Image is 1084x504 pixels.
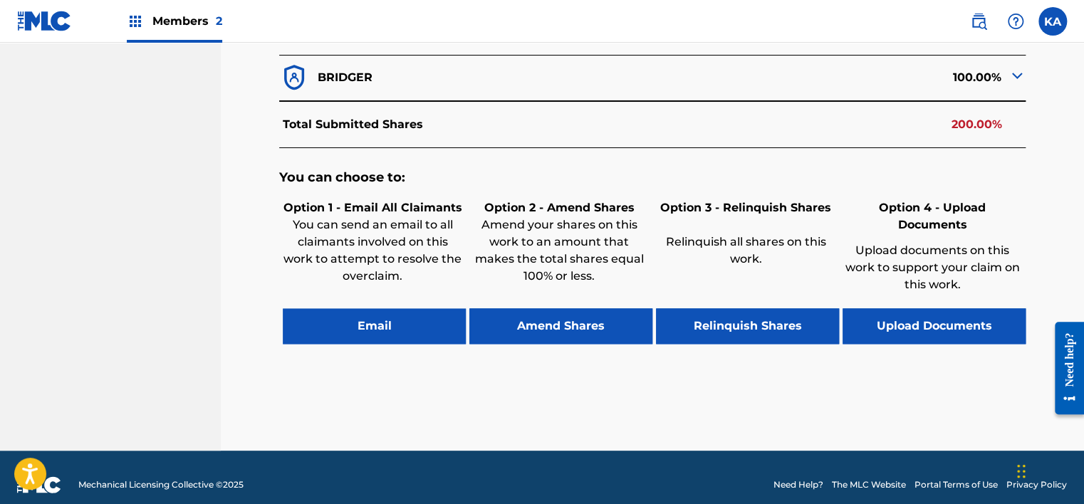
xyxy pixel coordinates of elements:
h5: You can choose to: [279,169,1026,186]
h6: Option 3 - Relinquish Shares [656,199,835,216]
span: Members [152,13,222,29]
span: 2 [216,14,222,28]
a: Need Help? [773,478,823,491]
button: Email [283,308,466,344]
div: User Menu [1038,7,1067,36]
p: Total Submitted Shares [283,116,423,133]
a: Portal Terms of Use [914,478,998,491]
div: 100.00% [652,63,1026,93]
img: help [1007,13,1024,30]
div: Drag [1017,450,1026,493]
a: Public Search [964,7,993,36]
img: Top Rightsholders [127,13,144,30]
p: Relinquish all shares on this work. [656,233,835,268]
p: Amend your shares on this work to an amount that makes the total shares equal 100% or less. [469,216,649,285]
p: You can send an email to all claimants involved on this work to attempt to resolve the overclaim. [283,216,462,285]
button: Amend Shares [469,308,652,344]
h6: Option 4 - Upload Documents [843,199,1022,233]
iframe: Chat Widget [1013,436,1084,504]
img: logo [17,476,61,493]
button: Upload Documents [843,308,1026,344]
button: Relinquish Shares [656,308,839,344]
h6: Option 1 - Email All Claimants [283,199,462,216]
img: search [970,13,987,30]
img: MLC Logo [17,11,72,31]
a: Privacy Policy [1006,478,1067,491]
a: The MLC Website [832,478,906,491]
p: Upload documents on this work to support your claim on this work. [843,242,1022,293]
iframe: Resource Center [1044,311,1084,426]
p: BRIDGER [318,69,372,86]
p: 200.00% [952,116,1002,133]
h6: Option 2 - Amend Shares [469,199,649,216]
div: Help [1001,7,1030,36]
span: Mechanical Licensing Collective © 2025 [78,478,244,491]
img: expand-cell-toggle [1009,67,1026,84]
img: dfb38c8551f6dcc1ac04.svg [279,63,309,93]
